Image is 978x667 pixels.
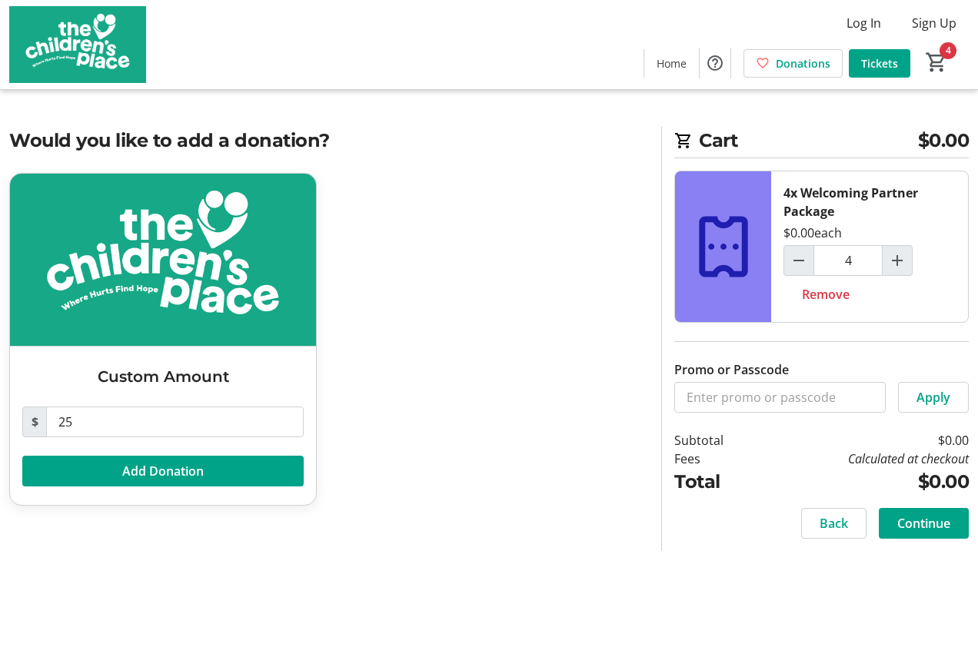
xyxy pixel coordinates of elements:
[897,514,950,533] span: Continue
[674,431,760,450] td: Subtotal
[802,285,850,304] span: Remove
[820,514,848,533] span: Back
[861,55,898,71] span: Tickets
[700,48,730,78] button: Help
[674,468,760,496] td: Total
[10,174,316,346] img: Custom Amount
[783,279,868,310] button: Remove
[760,431,969,450] td: $0.00
[674,360,789,379] label: Promo or Passcode
[916,388,950,407] span: Apply
[847,14,881,32] span: Log In
[9,127,643,154] h2: Would you like to add a donation?
[743,49,843,78] a: Donations
[776,55,830,71] span: Donations
[783,184,956,221] div: 4x Welcoming Partner Package
[813,245,883,276] input: Welcoming Partner Package Quantity
[22,365,304,388] h3: Custom Amount
[122,462,204,480] span: Add Donation
[849,49,910,78] a: Tickets
[918,127,970,154] span: $0.00
[784,246,813,275] button: Decrement by one
[912,14,956,32] span: Sign Up
[9,6,146,83] img: The Children's Place's Logo
[834,11,893,35] button: Log In
[674,127,969,158] h2: Cart
[674,450,760,468] td: Fees
[674,382,886,413] input: Enter promo or passcode
[879,508,969,539] button: Continue
[22,407,47,437] span: $
[801,508,867,539] button: Back
[883,246,912,275] button: Increment by one
[644,49,699,78] a: Home
[900,11,969,35] button: Sign Up
[46,407,304,437] input: Donation Amount
[760,468,969,496] td: $0.00
[22,456,304,486] button: Add Donation
[898,382,969,413] button: Apply
[923,48,950,76] button: Cart
[657,55,687,71] span: Home
[760,450,969,468] td: Calculated at checkout
[783,224,842,242] div: $0.00 each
